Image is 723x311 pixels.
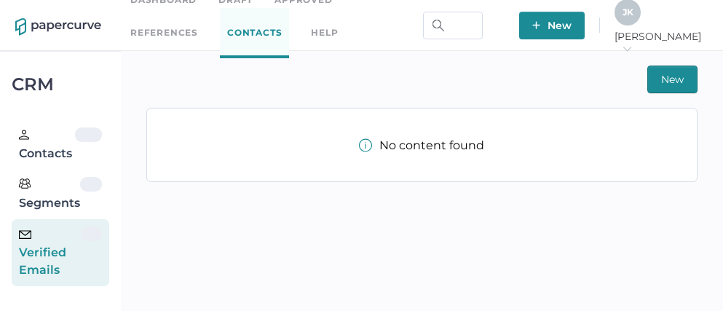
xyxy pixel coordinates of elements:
div: Verified Emails [19,227,81,279]
button: New [647,66,698,93]
div: help [311,25,338,41]
span: [PERSON_NAME] [615,30,708,56]
img: person.20a629c4.svg [19,130,29,140]
div: Contacts [19,127,75,162]
span: New [661,66,684,92]
div: No content found [359,138,484,152]
img: plus-white.e19ec114.svg [532,21,540,29]
img: search.bf03fe8b.svg [432,20,444,31]
img: segments.b9481e3d.svg [19,178,31,189]
i: arrow_right [622,44,632,54]
a: References [130,25,198,41]
img: info-tooltip-active.a952ecf1.svg [359,138,372,152]
div: Segments [19,177,80,212]
span: J K [623,7,633,17]
button: New [519,12,585,39]
div: CRM [12,78,109,91]
a: Contacts [220,8,289,58]
img: papercurve-logo-colour.7244d18c.svg [15,18,101,36]
input: Search Workspace [423,12,483,39]
img: email-icon-black.c777dcea.svg [19,230,31,239]
span: New [532,12,572,39]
